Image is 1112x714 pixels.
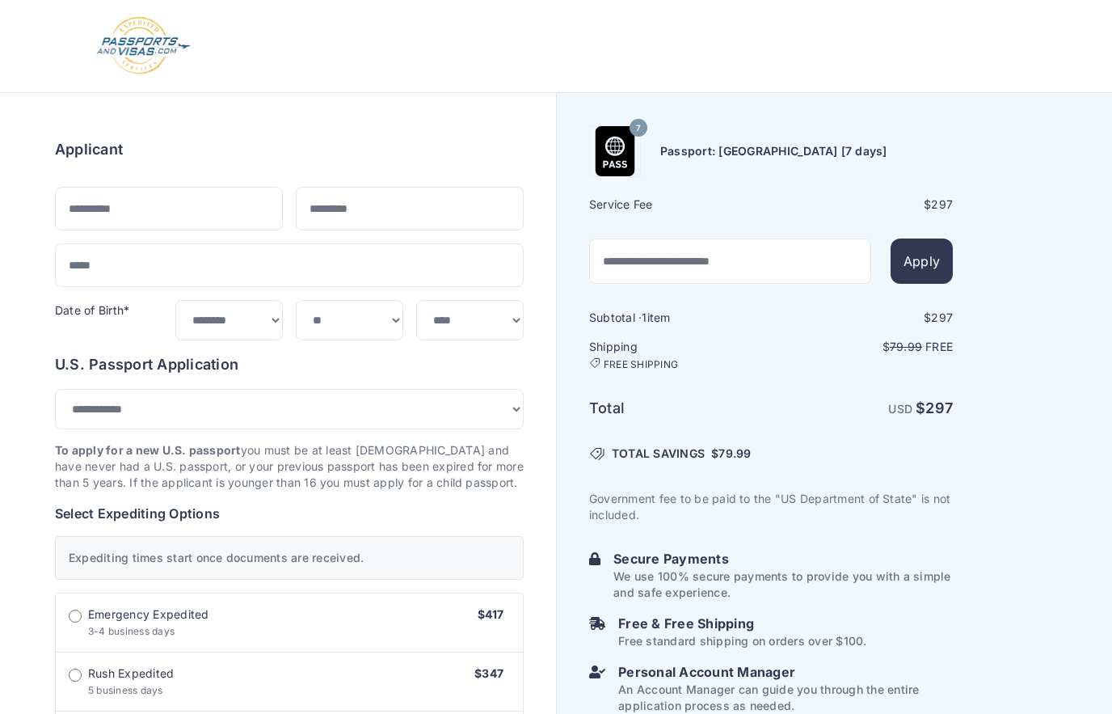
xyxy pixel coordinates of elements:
[55,443,241,457] strong: To apply for a new U.S. passport
[618,633,866,649] p: Free standard shipping on orders over $100.
[711,446,751,462] span: $
[612,446,705,462] span: TOTAL SAVINGS
[589,397,769,420] h6: Total
[642,311,647,324] span: 1
[618,614,866,633] h6: Free & Free Shipping
[925,340,953,353] span: Free
[618,662,953,682] h6: Personal Account Manager
[589,491,953,523] p: Government fee to be paid to the "US Department of State" is not included.
[88,665,174,682] span: Rush Expedited
[660,143,887,159] h6: Passport: [GEOGRAPHIC_DATA] [7 days]
[773,310,953,326] div: $
[613,568,953,601] p: We use 100% secure payments to provide you with a simple and safe experience.
[613,549,953,568] h6: Secure Payments
[636,118,641,139] span: 7
[589,310,769,326] h6: Subtotal · item
[916,399,953,416] strong: $
[55,536,524,580] div: Expediting times start once documents are received.
[931,197,953,211] span: 297
[931,311,953,324] span: 297
[891,239,953,284] button: Apply
[88,684,163,696] span: 5 business days
[589,196,769,213] h6: Service Fee
[55,353,524,376] h6: U.S. Passport Application
[55,138,123,161] h6: Applicant
[88,606,209,623] span: Emergency Expedited
[925,399,953,416] span: 297
[95,16,192,76] img: Logo
[618,682,953,714] p: An Account Manager can guide you through the entire application process as needed.
[773,339,953,355] p: $
[55,504,524,523] h6: Select Expediting Options
[590,126,640,176] img: Product Name
[888,402,912,416] span: USD
[474,666,503,680] span: $347
[55,442,524,491] p: you must be at least [DEMOGRAPHIC_DATA] and have never had a U.S. passport, or your previous pass...
[55,303,129,317] label: Date of Birth*
[589,339,769,371] h6: Shipping
[718,446,751,460] span: 79.99
[604,358,678,371] span: FREE SHIPPING
[773,196,953,213] div: $
[890,340,922,353] span: 79.99
[478,607,503,621] span: $417
[88,625,175,637] span: 3-4 business days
